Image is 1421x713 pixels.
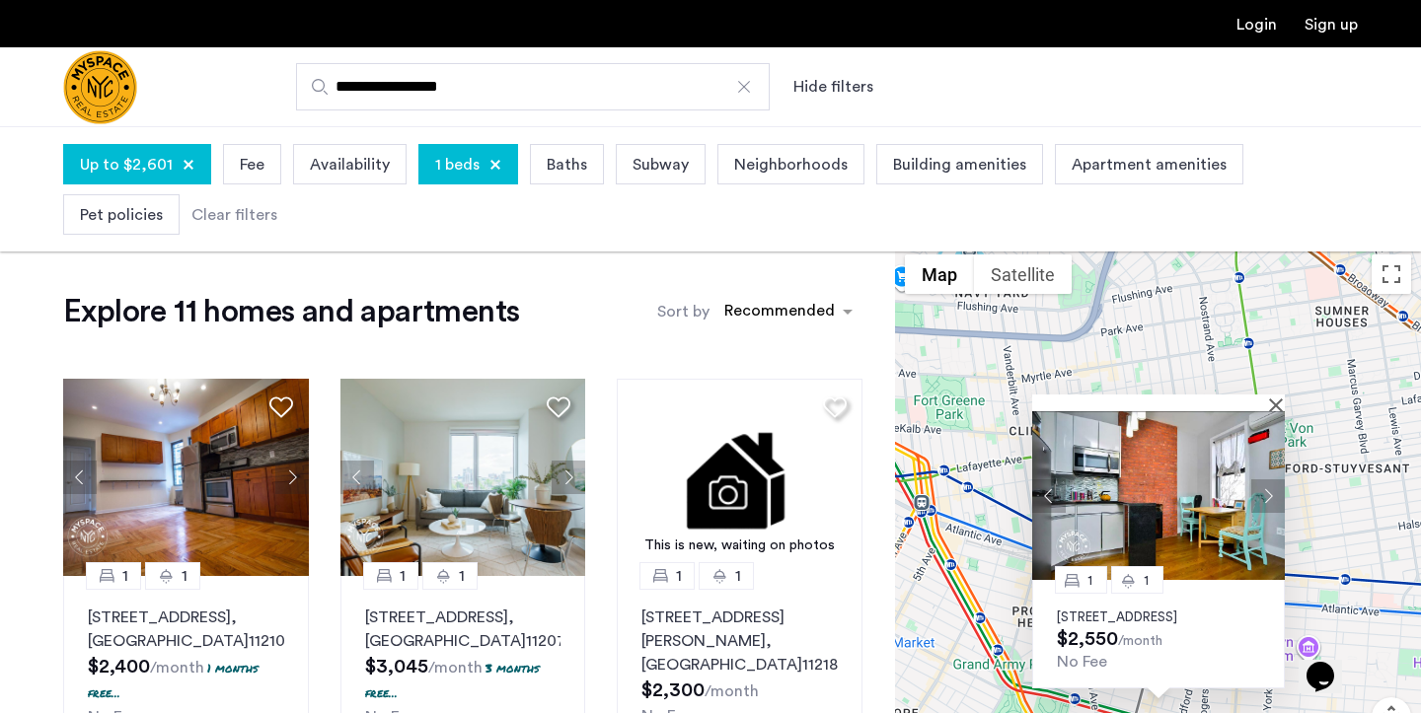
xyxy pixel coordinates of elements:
span: Up to $2,601 [80,153,173,177]
button: Close [1273,397,1287,411]
span: No Fee [1057,654,1107,670]
a: This is new, waiting on photos [617,379,862,576]
img: 1997_638519002746102278.png [340,379,586,576]
span: 1 [122,564,128,588]
p: 3 months free... [365,660,540,701]
img: Apartment photo [1032,411,1285,580]
div: This is new, waiting on photos [627,535,853,556]
span: Apartment amenities [1072,153,1227,177]
button: Next apartment [1251,478,1285,512]
span: 1 [735,564,741,588]
img: logo [63,50,137,124]
a: Cazamio Logo [63,50,137,124]
span: 1 beds [435,153,480,177]
span: 1 [400,564,406,588]
button: Show or hide filters [793,75,873,99]
button: Previous apartment [340,461,374,494]
span: Fee [240,153,264,177]
button: Show street map [905,254,974,294]
span: Baths [547,153,587,177]
span: $2,550 [1057,629,1118,649]
input: Apartment Search [296,63,770,110]
sub: /month [1118,634,1162,648]
p: [STREET_ADDRESS] 11210 [88,606,284,653]
p: [STREET_ADDRESS][PERSON_NAME] 11218 [641,606,838,677]
a: Registration [1305,17,1358,33]
sub: /month [150,660,204,676]
iframe: chat widget [1299,634,1362,693]
span: $3,045 [365,657,428,677]
span: 1 [182,564,187,588]
h1: Explore 11 homes and apartments [63,292,519,331]
button: Show satellite imagery [974,254,1072,294]
button: Previous apartment [1032,478,1066,512]
sub: /month [428,660,483,676]
span: 1 [1144,573,1149,586]
button: Previous apartment [63,461,97,494]
span: 1 [459,564,465,588]
ng-select: sort-apartment [714,294,862,329]
span: $2,300 [641,680,705,700]
span: Pet policies [80,203,163,227]
button: Next apartment [552,461,585,494]
sub: /month [705,683,759,699]
img: 1.gif [617,379,862,576]
label: Sort by [657,300,710,323]
span: 1 [676,564,682,588]
div: Recommended [721,299,835,327]
span: Subway [633,153,689,177]
button: Next apartment [275,461,309,494]
button: Toggle fullscreen view [1372,254,1411,294]
a: Login [1236,17,1277,33]
p: [STREET_ADDRESS] [1057,609,1260,625]
span: Neighborhoods [734,153,848,177]
p: [STREET_ADDRESS] 11207 [365,606,561,653]
span: Building amenities [893,153,1026,177]
span: 1 [1087,573,1092,586]
span: $2,400 [88,657,150,677]
img: a8b926f1-9a91-4e5e-b036-feb4fe78ee5d_638784285515821125.jpeg [63,379,309,576]
span: Availability [310,153,390,177]
div: Clear filters [191,203,277,227]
